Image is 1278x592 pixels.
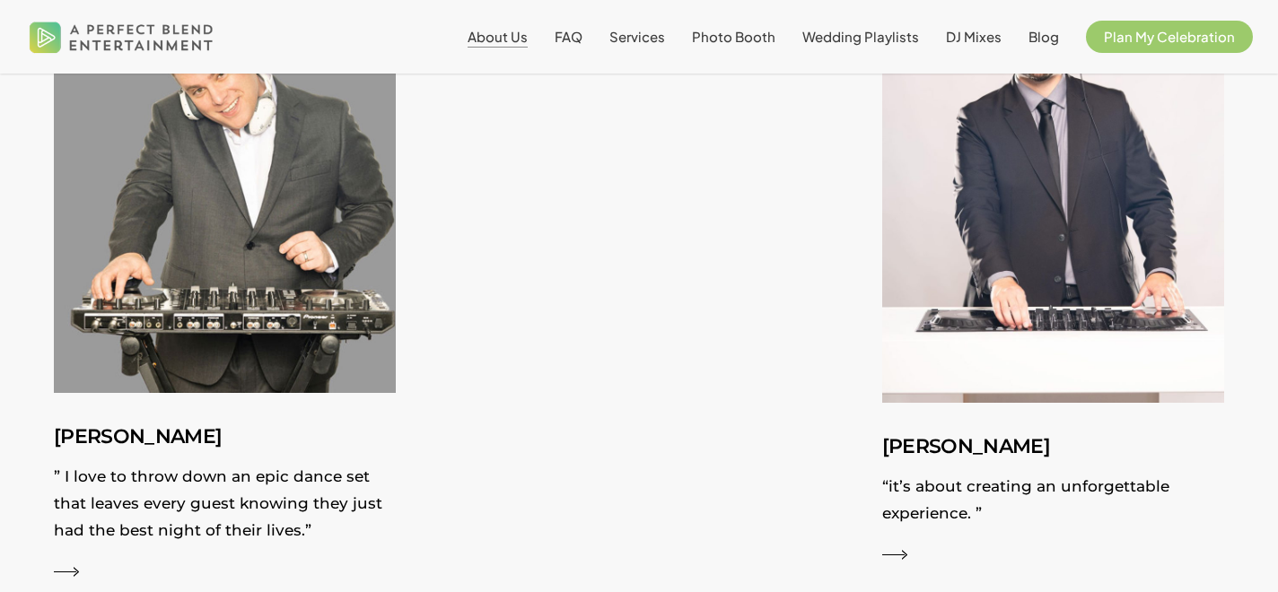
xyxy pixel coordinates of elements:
h3: [PERSON_NAME] [882,430,1224,464]
img: A Perfect Blend Entertainment [25,7,218,66]
span: FAQ [555,28,582,45]
a: Blog [1029,30,1059,44]
span: Services [609,28,665,45]
a: About Us [468,30,528,44]
span: Plan My Celebration [1104,28,1235,45]
span: About Us [468,28,528,45]
span: Wedding Playlists [802,28,919,45]
span: Photo Booth [692,28,775,45]
a: DJ Mixes [946,30,1002,44]
a: Services [609,30,665,44]
p: “it’s about creating an unforgettable experience. ” [882,473,1224,535]
span: Blog [1029,28,1059,45]
span: DJ Mixes [946,28,1002,45]
h3: [PERSON_NAME] [54,420,396,454]
a: Photo Booth [692,30,775,44]
p: ” I love to throw down an epic dance set that leaves every guest knowing they just had the best n... [54,463,396,553]
a: FAQ [555,30,582,44]
a: Plan My Celebration [1086,30,1253,44]
a: Wedding Playlists [802,30,919,44]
